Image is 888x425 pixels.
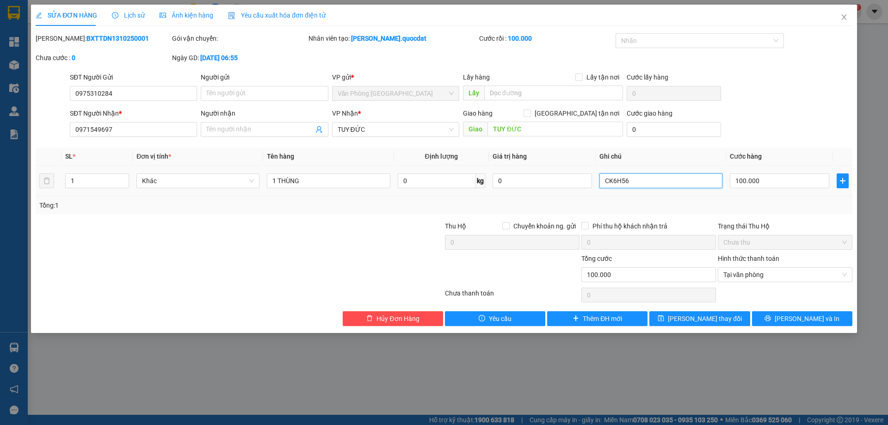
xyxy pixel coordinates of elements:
[332,72,459,82] div: VP gửi
[463,74,490,81] span: Lấy hàng
[332,110,358,117] span: VP Nhận
[4,40,69,72] img: logo
[837,177,848,185] span: plus
[267,153,294,160] span: Tên hàng
[547,311,647,326] button: plusThêm ĐH mới
[98,62,177,72] span: BXTTDN1310250001
[36,53,170,63] div: Chưa cước :
[70,108,197,118] div: SĐT Người Nhận
[831,5,857,31] button: Close
[160,12,213,19] span: Ảnh kiện hàng
[596,148,726,166] th: Ghi chú
[267,173,390,188] input: VD: Bàn, Ghế
[136,153,171,160] span: Đơn vị tính
[589,221,671,231] span: Phí thu hộ khách nhận trả
[599,173,722,188] input: Ghi Chú
[837,173,849,188] button: plus
[765,315,771,322] span: printer
[476,173,485,188] span: kg
[463,122,487,136] span: Giao
[840,13,848,21] span: close
[510,221,580,231] span: Chuyển khoản ng. gửi
[493,153,527,160] span: Giá trị hàng
[376,314,419,324] span: Hủy Đơn Hàng
[627,110,672,117] label: Cước giao hàng
[658,315,664,322] span: save
[444,288,580,304] div: Chưa thanh toán
[489,314,512,324] span: Yêu cầu
[228,12,326,19] span: Yêu cầu xuất hóa đơn điện tử
[36,12,42,18] span: edit
[583,72,623,82] span: Lấy tận nơi
[315,126,323,133] span: user-add
[581,255,612,262] span: Tổng cước
[36,12,97,19] span: SỬA ĐƠN HÀNG
[649,311,750,326] button: save[PERSON_NAME] thay đổi
[200,54,238,62] b: [DATE] 06:55
[228,12,235,19] img: icon
[112,12,118,18] span: clock-circle
[752,311,852,326] button: printer[PERSON_NAME] và In
[142,174,254,188] span: Khác
[479,33,614,43] div: Cước rồi :
[425,153,458,160] span: Định lượng
[484,86,623,100] input: Dọc đường
[668,314,742,324] span: [PERSON_NAME] thay đổi
[718,255,779,262] label: Hình thức thanh toán
[573,315,579,322] span: plus
[775,314,839,324] span: [PERSON_NAME] và In
[70,72,197,82] div: SĐT Người Gửi
[39,200,343,210] div: Tổng: 1
[627,74,668,81] label: Cước lấy hàng
[70,40,97,58] span: 0906 477 911
[366,315,373,322] span: delete
[65,153,73,160] span: SL
[463,110,493,117] span: Giao hàng
[627,86,721,101] input: Cước lấy hàng
[36,33,170,43] div: [PERSON_NAME]:
[112,12,145,19] span: Lịch sử
[723,235,847,249] span: Chưa thu
[160,12,166,18] span: picture
[338,86,454,100] span: Văn Phòng Đà Nẵng
[70,59,97,89] strong: PHIẾU BIÊN NHẬN
[583,314,622,324] span: Thêm ĐH mới
[487,122,623,136] input: Dọc đường
[201,72,328,82] div: Người gửi
[338,123,454,136] span: TUY ĐỨC
[86,35,149,42] b: BXTTDN1310250001
[479,315,485,322] span: exclamation-circle
[508,35,532,42] b: 100.000
[172,53,307,63] div: Ngày GD:
[72,54,75,62] b: 0
[723,268,847,282] span: Tại văn phòng
[445,311,545,326] button: exclamation-circleYêu cầu
[531,108,623,118] span: [GEOGRAPHIC_DATA] tận nơi
[308,33,477,43] div: Nhân viên tạo:
[201,108,328,118] div: Người nhận
[627,122,721,137] input: Cước giao hàng
[343,311,443,326] button: deleteHủy Đơn Hàng
[730,153,762,160] span: Cước hàng
[351,35,426,42] b: [PERSON_NAME].quocdat
[172,33,307,43] div: Gói vận chuyển:
[445,222,466,230] span: Thu Hộ
[463,86,484,100] span: Lấy
[39,173,54,188] button: delete
[70,8,96,38] strong: Nhà xe QUỐC ĐẠT
[718,221,852,231] div: Trạng thái Thu Hộ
